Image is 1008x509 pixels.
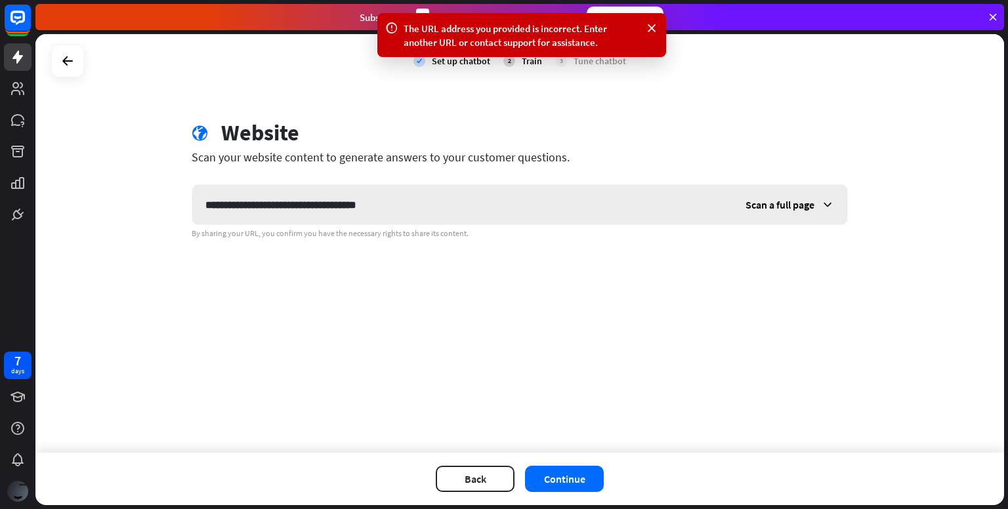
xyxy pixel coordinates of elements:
button: Continue [525,466,604,492]
i: globe [192,125,208,142]
div: Subscribe now [587,7,663,28]
div: Scan your website content to generate answers to your customer questions. [192,150,848,165]
div: 7 [14,355,21,367]
button: Open LiveChat chat widget [10,5,50,45]
div: 2 [503,55,515,67]
i: check [413,55,425,67]
button: Back [436,466,514,492]
div: days [11,367,24,376]
div: Subscribe in days to get your first month for $1 [360,9,576,26]
a: 7 days [4,352,31,379]
div: The URL address you provided is incorrect. Enter another URL or contact support for assistance. [404,22,640,49]
div: 3 [416,9,429,26]
div: 3 [555,55,567,67]
div: Website [221,119,299,146]
div: Tune chatbot [574,55,626,67]
div: Train [522,55,542,67]
div: Set up chatbot [432,55,490,67]
span: Scan a full page [745,198,814,211]
div: By sharing your URL, you confirm you have the necessary rights to share its content. [192,228,848,239]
